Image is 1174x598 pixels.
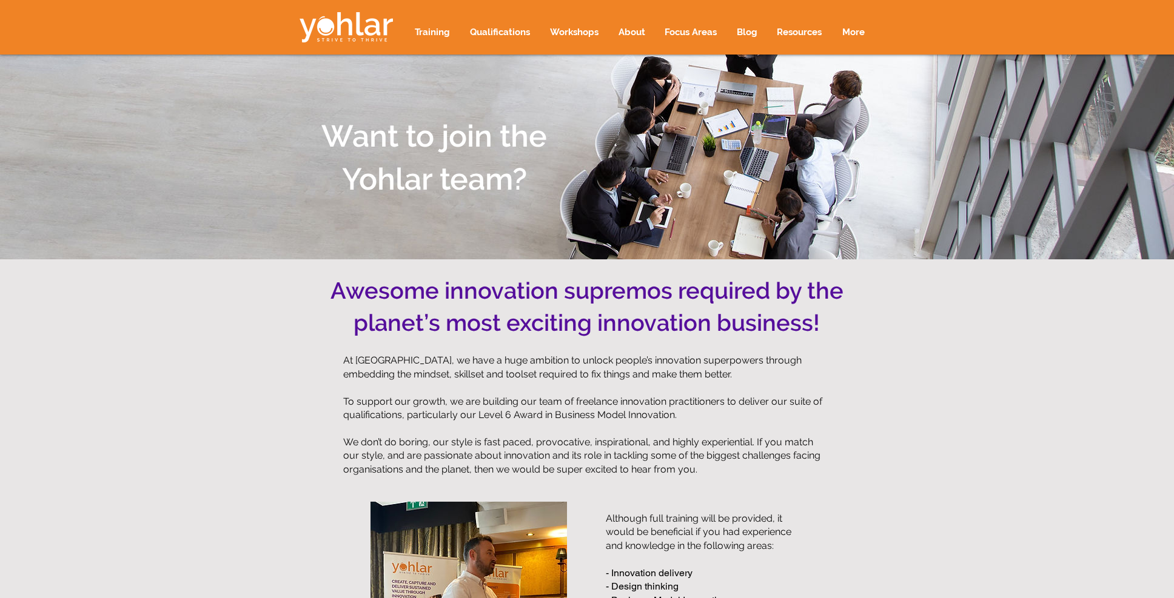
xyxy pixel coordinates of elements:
[606,566,802,580] p: - Innovation delivery
[343,436,820,475] span: We don’t do boring, our style is fast paced, provocative, inspirational, and highly experiential....
[544,18,605,47] p: Workshops
[330,277,844,336] span: Awesome innovation supremos required by the planet’s most exciting innovation business!
[612,18,651,47] p: About
[606,580,802,593] p: - Design thinking
[321,118,547,197] span: Want to join the Yohlar team?
[406,18,461,47] a: Training
[541,18,609,47] a: Workshops
[728,18,768,47] a: Blog
[771,18,828,47] p: Resources
[406,18,875,47] nav: Site
[461,18,541,47] a: Qualifications
[731,18,763,47] p: Blog
[836,18,871,47] p: More
[606,513,791,551] span: Although full training will be provided, it would be beneficial if you had experience and knowled...
[659,18,723,47] p: Focus Areas
[656,18,728,47] div: Focus Areas
[409,18,456,47] p: Training
[343,354,802,379] span: At [GEOGRAPHIC_DATA], we have a huge ambition to unlock people’s innovation superpowers through e...
[609,18,656,47] a: About
[300,12,393,42] img: Yohlar - Strive to Thrive logo
[768,18,833,47] div: Resources
[464,18,536,47] p: Qualifications
[343,396,822,420] span: To support our growth, we are building our team of freelance innovation practitioners to deliver ...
